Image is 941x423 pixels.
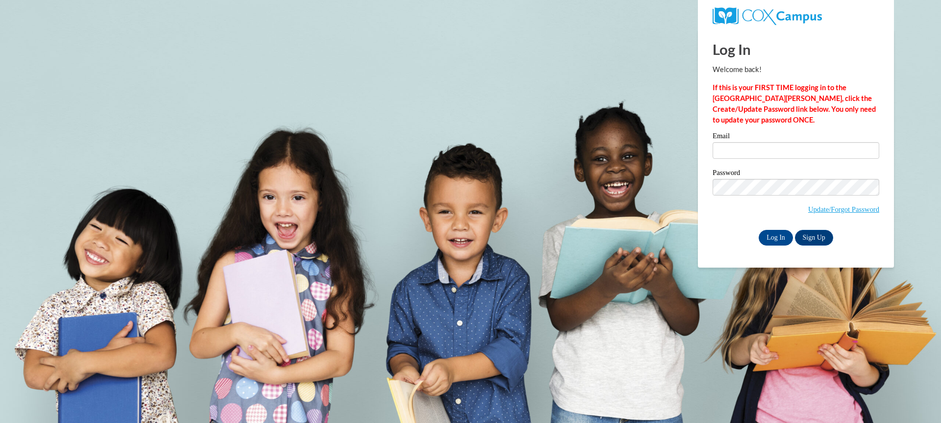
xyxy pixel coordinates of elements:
input: Log In [759,230,793,246]
label: Password [713,169,879,179]
strong: If this is your FIRST TIME logging in to the [GEOGRAPHIC_DATA][PERSON_NAME], click the Create/Upd... [713,83,876,124]
p: Welcome back! [713,64,879,75]
label: Email [713,132,879,142]
a: Update/Forgot Password [808,205,879,213]
a: COX Campus [713,11,822,20]
h1: Log In [713,39,879,59]
img: COX Campus [713,7,822,25]
a: Sign Up [795,230,833,246]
